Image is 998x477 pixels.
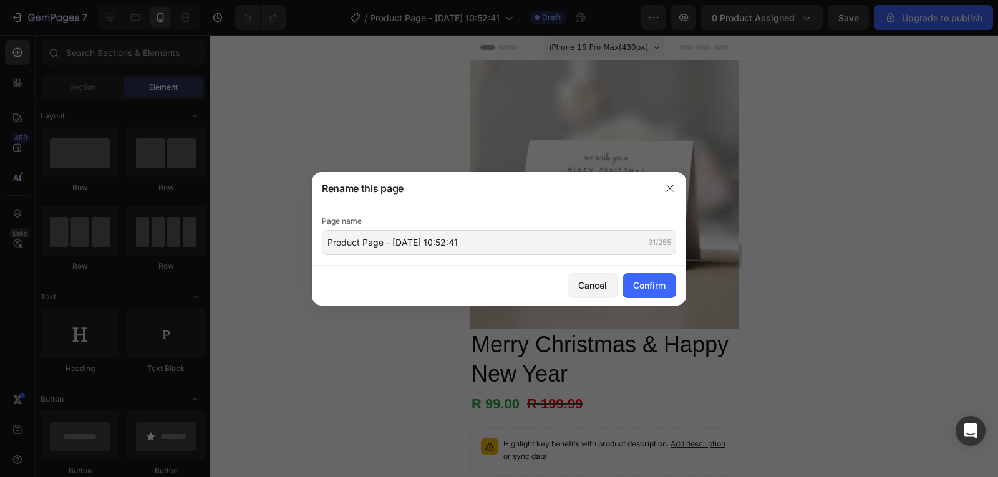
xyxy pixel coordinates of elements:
div: R 199.99 [56,355,114,383]
button: Confirm [623,273,676,298]
div: 31/255 [648,237,671,248]
span: Add description [200,404,255,413]
span: or [33,417,77,426]
div: Open Intercom Messenger [956,416,986,446]
h3: Rename this page [322,181,404,196]
div: Confirm [633,279,666,292]
div: Page name [322,215,676,228]
span: sync data [42,417,77,426]
p: Highlight key benefits with product description. [33,403,258,428]
div: Cancel [578,279,607,292]
span: iPhone 15 Pro Max ( 430 px) [79,6,178,19]
button: Cancel [568,273,618,298]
